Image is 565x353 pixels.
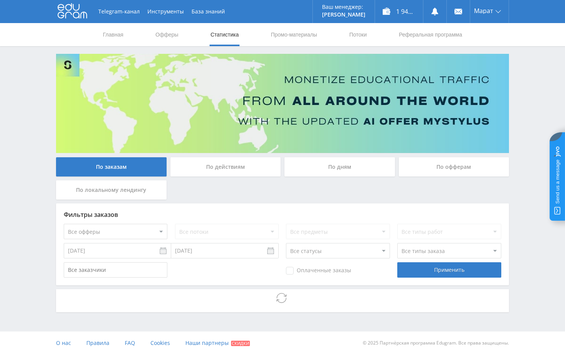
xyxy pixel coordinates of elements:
div: По офферам [399,157,509,176]
span: Скидки [231,341,250,346]
span: Правила [86,339,109,346]
input: Все заказчики [64,262,167,278]
p: Ваш менеджер: [322,4,365,10]
span: Наши партнеры [185,339,229,346]
span: О нас [56,339,71,346]
a: Офферы [155,23,179,46]
div: По дням [284,157,395,176]
span: Cookies [150,339,170,346]
div: По заказам [56,157,167,176]
span: Марат [474,8,493,14]
a: Потоки [349,23,368,46]
div: По локальному лендингу [56,180,167,200]
a: Реферальная программа [398,23,463,46]
div: Фильтры заказов [64,211,501,218]
p: [PERSON_NAME] [322,12,365,18]
div: По действиям [170,157,281,176]
div: Применить [397,262,501,278]
a: Статистика [210,23,240,46]
a: Главная [102,23,124,46]
a: Промо-материалы [270,23,318,46]
span: FAQ [125,339,135,346]
span: Оплаченные заказы [286,267,351,275]
img: Banner [56,54,509,153]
